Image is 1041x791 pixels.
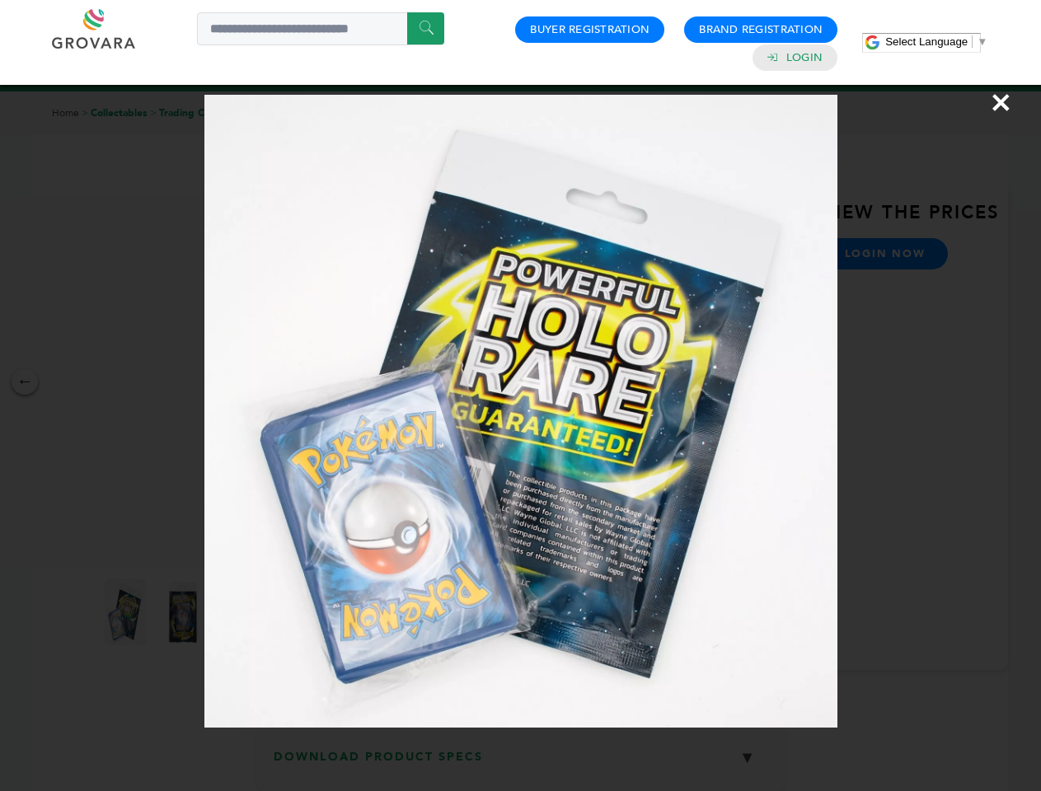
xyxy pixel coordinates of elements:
[699,22,823,37] a: Brand Registration
[197,12,444,45] input: Search a product or brand...
[204,95,837,728] img: Image Preview
[530,22,649,37] a: Buyer Registration
[885,35,987,48] a: Select Language​
[977,35,987,48] span: ▼
[990,79,1012,125] span: ×
[885,35,968,48] span: Select Language
[786,50,823,65] a: Login
[972,35,973,48] span: ​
